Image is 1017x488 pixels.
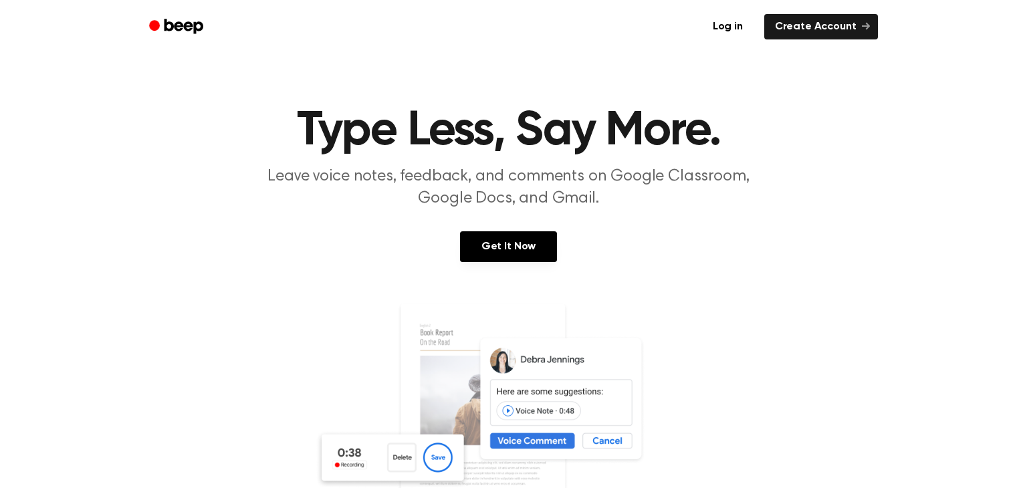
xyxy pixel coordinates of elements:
[699,11,756,42] a: Log in
[140,14,215,40] a: Beep
[252,166,766,210] p: Leave voice notes, feedback, and comments on Google Classroom, Google Docs, and Gmail.
[460,231,557,262] a: Get It Now
[166,107,851,155] h1: Type Less, Say More.
[764,14,878,39] a: Create Account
